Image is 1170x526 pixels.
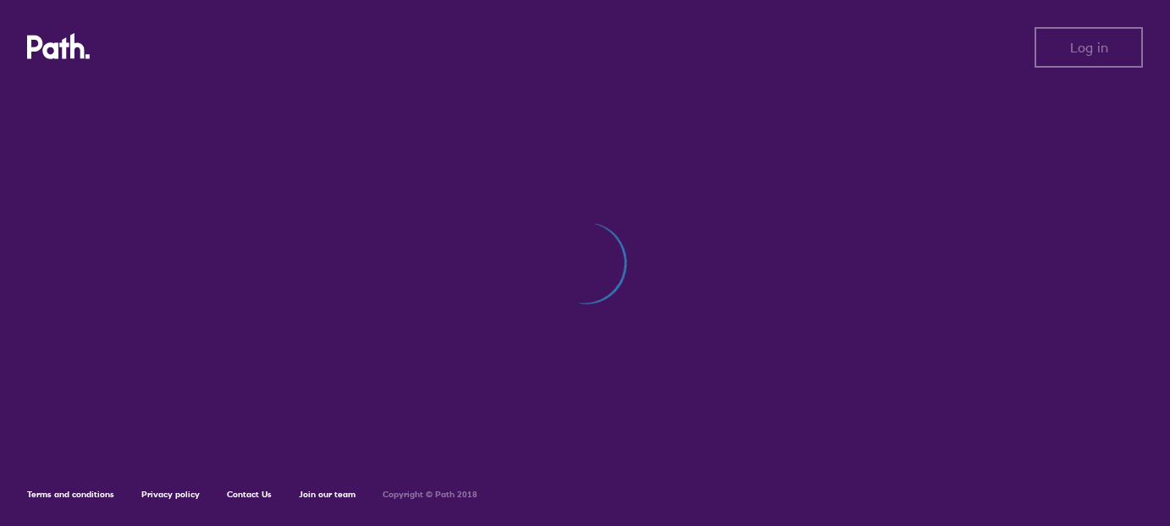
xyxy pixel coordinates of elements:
[27,489,114,500] a: Terms and conditions
[1035,27,1143,68] button: Log in
[383,490,477,500] h6: Copyright © Path 2018
[141,489,200,500] a: Privacy policy
[299,489,356,500] a: Join our team
[227,489,272,500] a: Contact Us
[1070,40,1108,55] span: Log in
